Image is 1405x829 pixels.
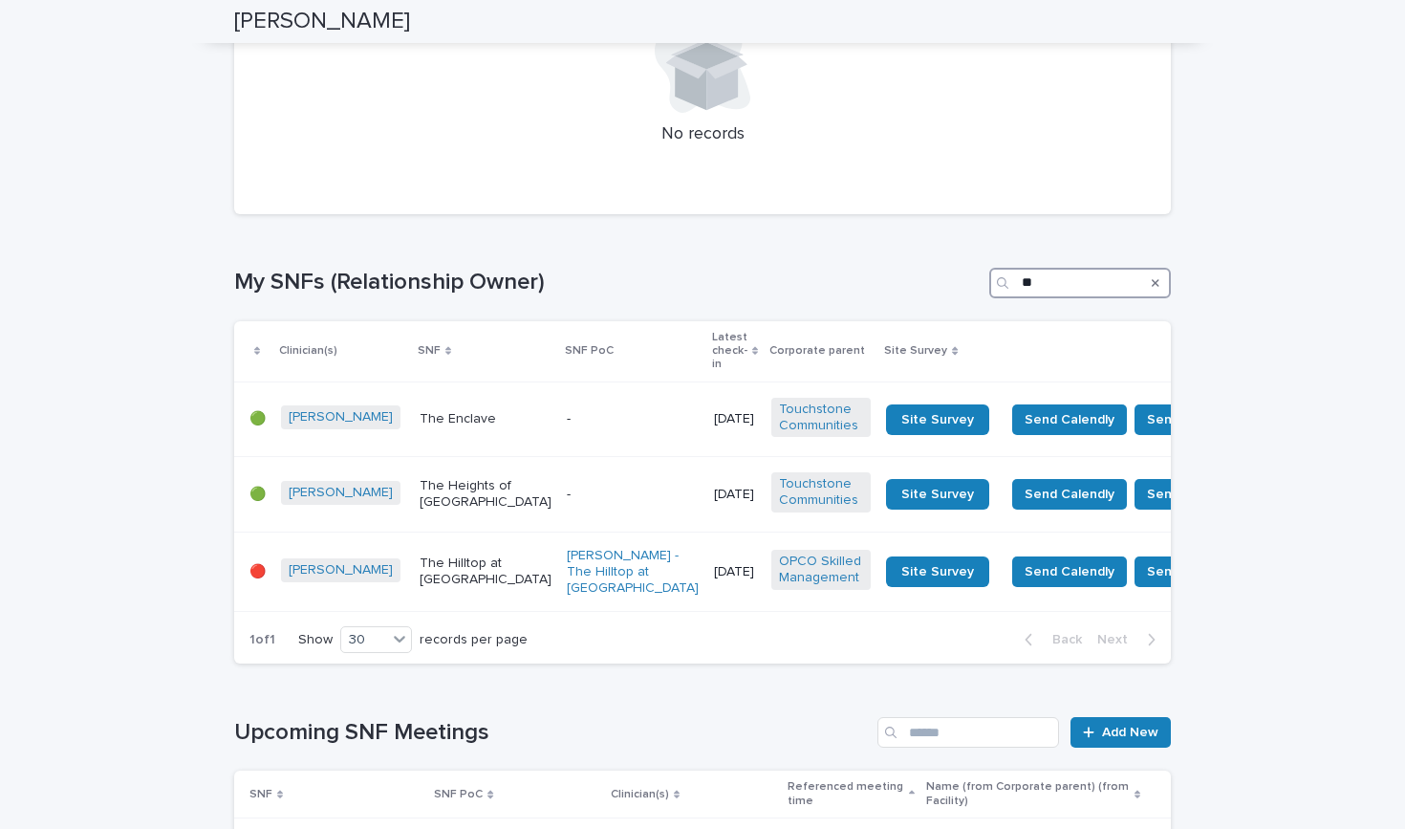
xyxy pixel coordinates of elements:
[567,411,699,427] p: -
[1025,562,1114,581] span: Send Calendly
[712,327,747,376] p: Latest check-in
[769,340,865,361] p: Corporate parent
[1012,479,1127,510] button: Send Calendly
[289,485,393,501] a: [PERSON_NAME]
[298,632,333,648] p: Show
[884,340,947,361] p: Site Survey
[420,478,551,511] p: The Heights of [GEOGRAPHIC_DATA]
[279,340,337,361] p: Clinician(s)
[565,340,614,361] p: SNF PoC
[1135,556,1239,587] button: Send Survey
[1025,410,1114,429] span: Send Calendly
[567,548,699,596] a: [PERSON_NAME] - The Hilltop at [GEOGRAPHIC_DATA]
[434,784,483,805] p: SNF PoC
[249,411,266,427] p: 🟢
[779,476,863,509] a: Touchstone Communities
[1090,631,1171,648] button: Next
[1135,404,1239,435] button: Send Survey
[611,784,669,805] p: Clinician(s)
[877,717,1059,748] input: Search
[886,404,989,435] a: Site Survey
[779,402,863,434] a: Touchstone Communities
[234,617,291,664] p: 1 of 1
[249,784,272,805] p: SNF
[886,479,989,510] a: Site Survey
[1102,726,1158,739] span: Add New
[1012,556,1127,587] button: Send Calendly
[234,8,410,35] h2: [PERSON_NAME]
[901,565,974,578] span: Site Survey
[779,554,863,586] a: OPCO Skilled Management
[1147,410,1226,429] span: Send Survey
[234,457,1269,533] tr: 🟢[PERSON_NAME] The Heights of [GEOGRAPHIC_DATA]-[DATE]Touchstone Communities Site SurveySend Cale...
[234,382,1269,457] tr: 🟢[PERSON_NAME] The Enclave-[DATE]Touchstone Communities Site SurveySend CalendlySend Survey
[989,268,1171,298] input: Search
[1009,631,1090,648] button: Back
[234,532,1269,611] tr: 🔴[PERSON_NAME] The Hilltop at [GEOGRAPHIC_DATA][PERSON_NAME] - The Hilltop at [GEOGRAPHIC_DATA] [...
[714,411,756,427] p: [DATE]
[289,409,393,425] a: [PERSON_NAME]
[1041,633,1082,646] span: Back
[418,340,441,361] p: SNF
[249,564,266,580] p: 🔴
[1025,485,1114,504] span: Send Calendly
[714,564,756,580] p: [DATE]
[1012,404,1127,435] button: Send Calendly
[1147,562,1226,581] span: Send Survey
[788,776,904,812] p: Referenced meeting time
[257,124,1148,145] p: No records
[567,487,699,503] p: -
[234,269,982,296] h1: My SNFs (Relationship Owner)
[886,556,989,587] a: Site Survey
[901,488,974,501] span: Site Survey
[926,776,1130,812] p: Name (from Corporate parent) (from Facility)
[341,630,387,650] div: 30
[714,487,756,503] p: [DATE]
[289,562,393,578] a: [PERSON_NAME]
[1147,485,1226,504] span: Send Survey
[1070,717,1171,748] a: Add New
[234,719,870,747] h1: Upcoming SNF Meetings
[420,632,528,648] p: records per page
[1135,479,1239,510] button: Send Survey
[420,411,551,427] p: The Enclave
[249,487,266,503] p: 🟢
[1097,633,1139,646] span: Next
[420,556,551,588] p: The Hilltop at [GEOGRAPHIC_DATA]
[901,413,974,426] span: Site Survey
